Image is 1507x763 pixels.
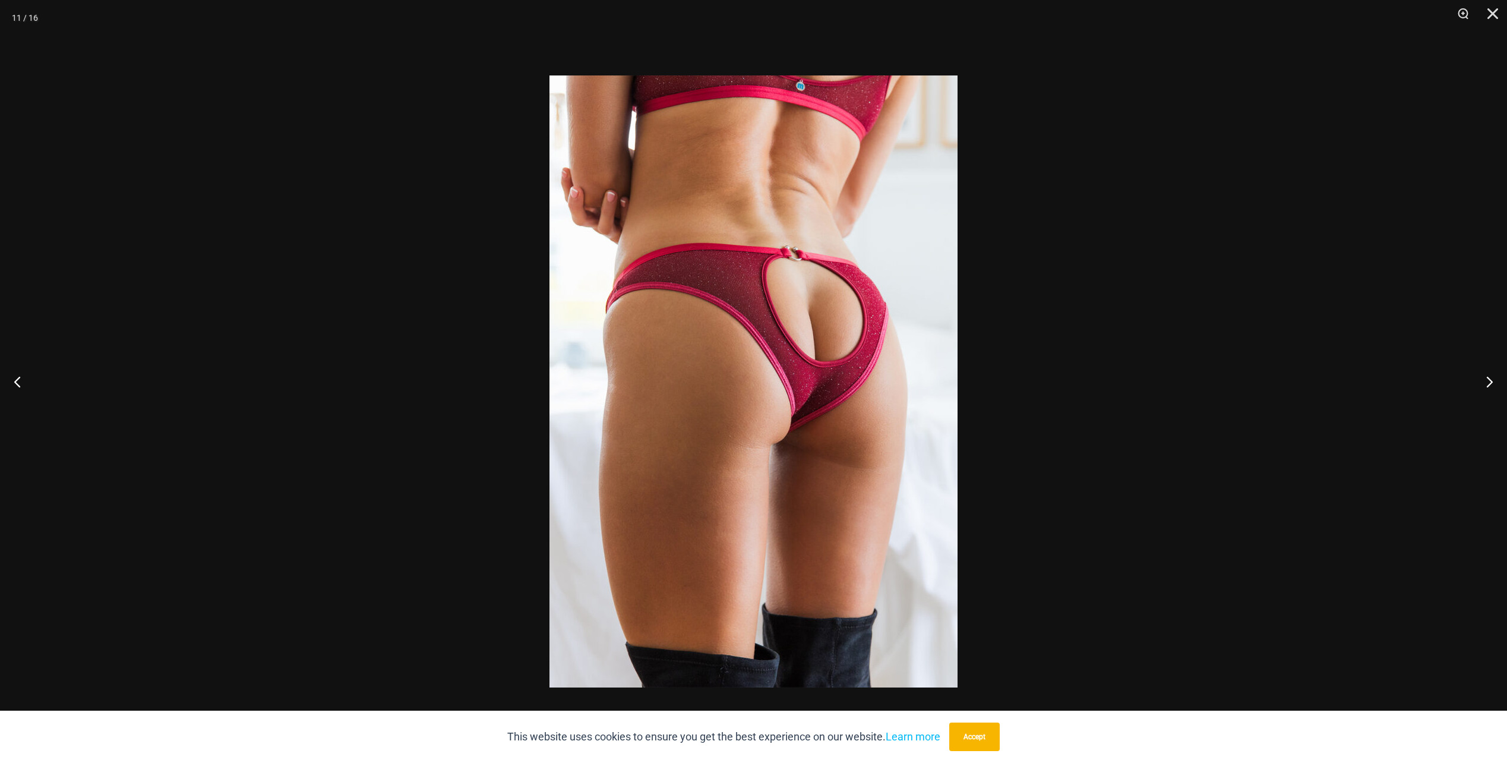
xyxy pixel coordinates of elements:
[549,75,958,688] img: Guilty Pleasures Red 6045 Thong 02
[507,728,940,746] p: This website uses cookies to ensure you get the best experience on our website.
[949,723,1000,751] button: Accept
[886,730,940,743] a: Learn more
[1462,352,1507,411] button: Next
[12,9,38,27] div: 11 / 16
